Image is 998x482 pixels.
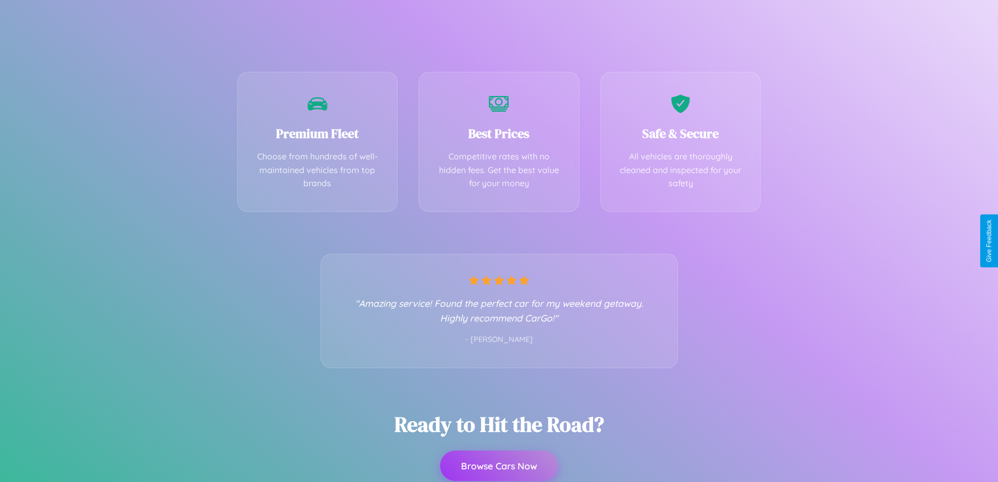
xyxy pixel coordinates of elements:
h3: Safe & Secure [617,125,745,142]
h2: Ready to Hit the Road? [394,410,604,438]
p: - [PERSON_NAME] [342,333,656,347]
div: Give Feedback [985,220,993,262]
p: Choose from hundreds of well-maintained vehicles from top brands [254,150,382,190]
h3: Premium Fleet [254,125,382,142]
p: Competitive rates with no hidden fees. Get the best value for your money [435,150,563,190]
button: Browse Cars Now [440,451,558,481]
p: All vehicles are thoroughly cleaned and inspected for your safety [617,150,745,190]
h3: Best Prices [435,125,563,142]
p: "Amazing service! Found the perfect car for my weekend getaway. Highly recommend CarGo!" [342,296,656,325]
